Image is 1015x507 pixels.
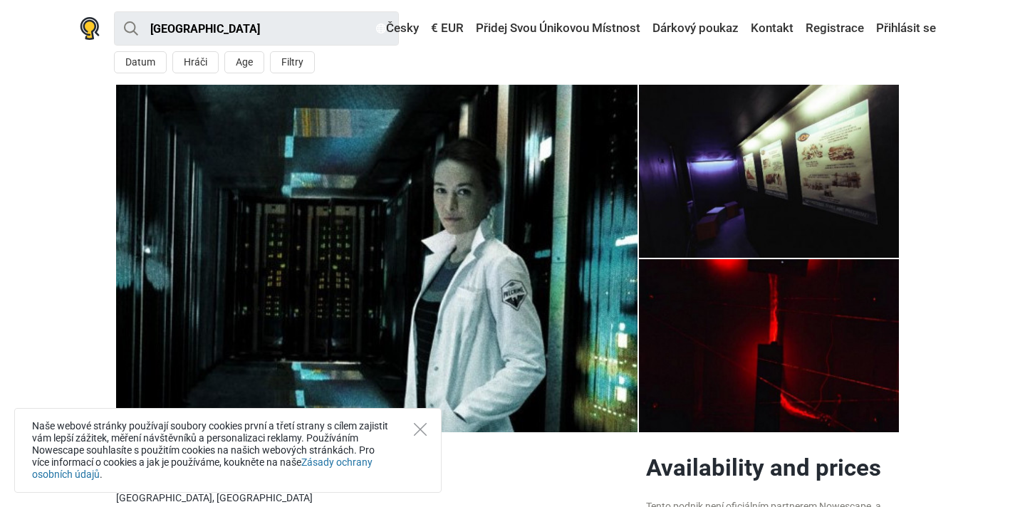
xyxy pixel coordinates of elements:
[172,51,219,73] button: Hráči
[270,51,315,73] button: Filtry
[639,259,900,432] img: Precrime photo 5
[639,85,900,258] img: Precrime photo 4
[376,23,386,33] img: Česky
[747,16,797,41] a: Kontakt
[639,259,900,432] a: Precrime photo 4
[80,17,100,40] img: Nowescape logo
[14,408,442,493] div: Naše webové stránky používají soubory cookies první a třetí strany s cílem zajistit vám lepší záž...
[224,51,264,73] button: Age
[373,16,422,41] a: Česky
[116,85,637,432] img: Precrime photo 10
[639,85,900,258] a: Precrime photo 3
[646,454,900,482] h2: Availability and prices
[114,11,399,46] input: try “London”
[472,16,644,41] a: Přidej Svou Únikovou Místnost
[649,16,742,41] a: Dárkový poukaz
[802,16,868,41] a: Registrace
[32,456,373,480] a: Zásady ochrany osobních údajů
[114,51,167,73] button: Datum
[414,423,427,436] button: Close
[116,85,637,432] a: Precrime photo 9
[427,16,467,41] a: € EUR
[116,491,635,506] div: [GEOGRAPHIC_DATA], [GEOGRAPHIC_DATA]
[873,16,936,41] a: Přihlásit se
